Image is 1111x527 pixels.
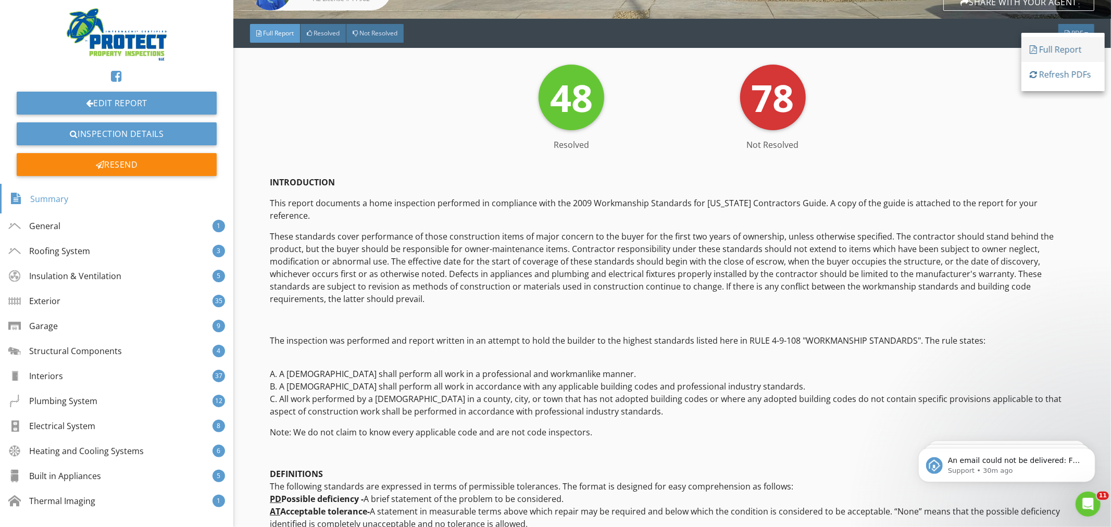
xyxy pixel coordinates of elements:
div: 1 [213,495,225,507]
div: Resolved [471,139,672,151]
div: Plumbing System [8,395,97,407]
a: Inspection Details [17,122,217,145]
div: Garage [8,320,58,332]
div: 3 [213,245,225,257]
div: Structural Components [8,345,122,357]
div: Resend [17,153,217,176]
div: 1 [213,220,225,232]
p: This report documents a home inspection performed in compliance with the 2009 Workmanship Standar... [270,197,1075,222]
u: AT [270,506,280,517]
strong: - [367,506,370,517]
div: Electrical System [8,420,95,432]
div: 9 [213,320,225,332]
strong: Acceptable tolerance [270,506,367,517]
div: 4 [213,345,225,357]
img: RGB_protect_home_inspector_logo_PROPER_COLOR_copy.png [67,8,167,60]
div: Thermal Imaging [8,495,95,507]
p: Note: We do not claim to know every applicable code and are not code inspectors. [270,426,1075,438]
div: Built in Appliances [8,470,101,482]
p: A. A [DEMOGRAPHIC_DATA] shall perform all work in a professional and workmanlike manner. B. A [DE... [270,355,1075,418]
a: Edit Report [17,92,217,115]
strong: - [361,493,364,505]
div: Exterior [8,295,60,307]
span: Full Report [263,29,294,37]
div: Summary [10,190,68,208]
strong: Possible deficiency [270,493,359,505]
div: Insulation & Ventilation [8,270,121,282]
div: 5 [213,470,225,482]
div: 35 [213,295,225,307]
div: Not Resolved [672,139,873,151]
strong: DEFINITIONS [270,468,323,480]
div: Interiors [8,370,63,382]
span: 11 [1097,492,1109,500]
a: Full Report [1021,37,1105,62]
p: The inspection was performed and report written in an attempt to hold the builder to the highest ... [270,334,1075,347]
div: Roofing System [8,245,90,257]
iframe: Intercom live chat [1076,492,1101,517]
div: Full Report [1030,43,1096,56]
div: Refresh PDFs [1030,68,1096,81]
div: 5 [213,270,225,282]
u: PD [270,493,281,505]
div: 12 [213,395,225,407]
span: Not Resolved [359,29,397,37]
iframe: Intercom notifications message [903,426,1111,499]
span: 48 [550,72,593,123]
span: 78 [752,72,794,123]
div: 6 [213,445,225,457]
div: 8 [213,420,225,432]
div: General [8,220,60,232]
div: 37 [213,370,225,382]
div: Heating and Cooling Systems [8,445,144,457]
span: Resolved [314,29,340,37]
strong: INTRODUCTION [270,177,335,188]
span: PDF [1071,29,1083,37]
p: These standards cover performance of those construction items of major concern to the buyer for t... [270,230,1075,305]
